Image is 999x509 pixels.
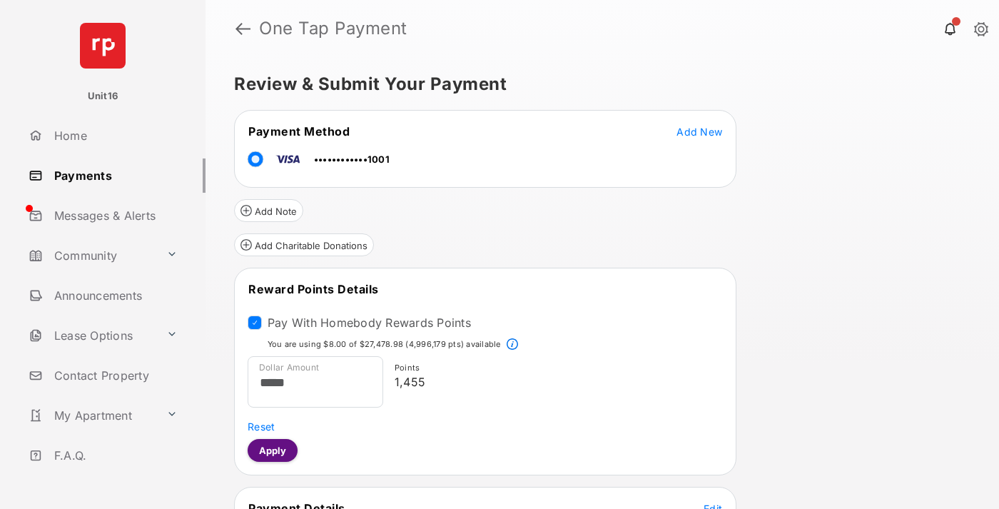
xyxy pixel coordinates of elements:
[234,199,303,222] button: Add Note
[23,278,206,313] a: Announcements
[248,282,379,296] span: Reward Points Details
[23,198,206,233] a: Messages & Alerts
[23,119,206,153] a: Home
[268,338,501,351] p: You are using $8.00 of $27,478.98 (4,996,179 pts) available
[676,124,722,138] button: Add New
[23,398,161,433] a: My Apartment
[23,438,206,473] a: F.A.Q.
[248,420,275,433] span: Reset
[676,126,722,138] span: Add New
[23,318,161,353] a: Lease Options
[234,233,374,256] button: Add Charitable Donations
[234,76,959,93] h5: Review & Submit Your Payment
[314,153,390,165] span: ••••••••••••1001
[23,158,206,193] a: Payments
[259,20,407,37] strong: One Tap Payment
[248,419,275,433] button: Reset
[395,362,717,374] p: Points
[248,124,350,138] span: Payment Method
[248,439,298,462] button: Apply
[268,316,471,330] label: Pay With Homebody Rewards Points
[80,23,126,69] img: svg+xml;base64,PHN2ZyB4bWxucz0iaHR0cDovL3d3dy53My5vcmcvMjAwMC9zdmciIHdpZHRoPSI2NCIgaGVpZ2h0PSI2NC...
[395,373,717,390] p: 1,455
[88,89,118,104] p: Unit16
[23,238,161,273] a: Community
[23,358,206,393] a: Contact Property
